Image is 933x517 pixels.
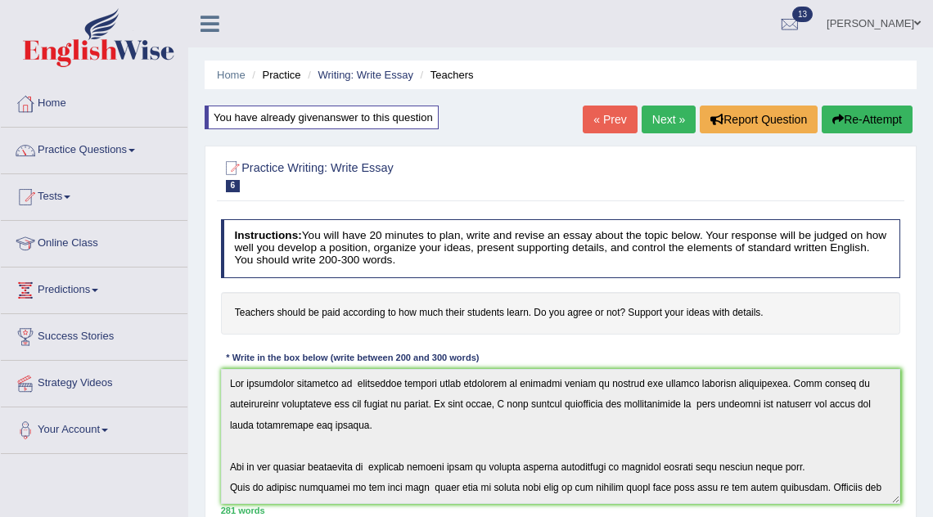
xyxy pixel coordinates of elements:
[1,174,187,215] a: Tests
[583,106,637,133] a: « Prev
[318,69,413,81] a: Writing: Write Essay
[221,504,901,517] div: 281 words
[1,314,187,355] a: Success Stories
[642,106,696,133] a: Next »
[1,81,187,122] a: Home
[417,67,474,83] li: Teachers
[221,352,485,366] div: * Write in the box below (write between 200 and 300 words)
[822,106,913,133] button: Re-Attempt
[221,292,901,335] h4: Teachers should be paid according to how much their students learn. Do you agree or not? Support ...
[221,219,901,278] h4: You will have 20 minutes to plan, write and revise an essay about the topic below. Your response ...
[792,7,813,22] span: 13
[1,267,187,308] a: Predictions
[1,221,187,262] a: Online Class
[217,69,246,81] a: Home
[226,180,241,192] span: 6
[1,407,187,448] a: Your Account
[205,106,439,129] div: You have already given answer to this question
[1,361,187,402] a: Strategy Videos
[700,106,818,133] button: Report Question
[248,67,300,83] li: Practice
[234,229,301,241] b: Instructions:
[1,128,187,169] a: Practice Questions
[221,158,642,192] h2: Practice Writing: Write Essay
